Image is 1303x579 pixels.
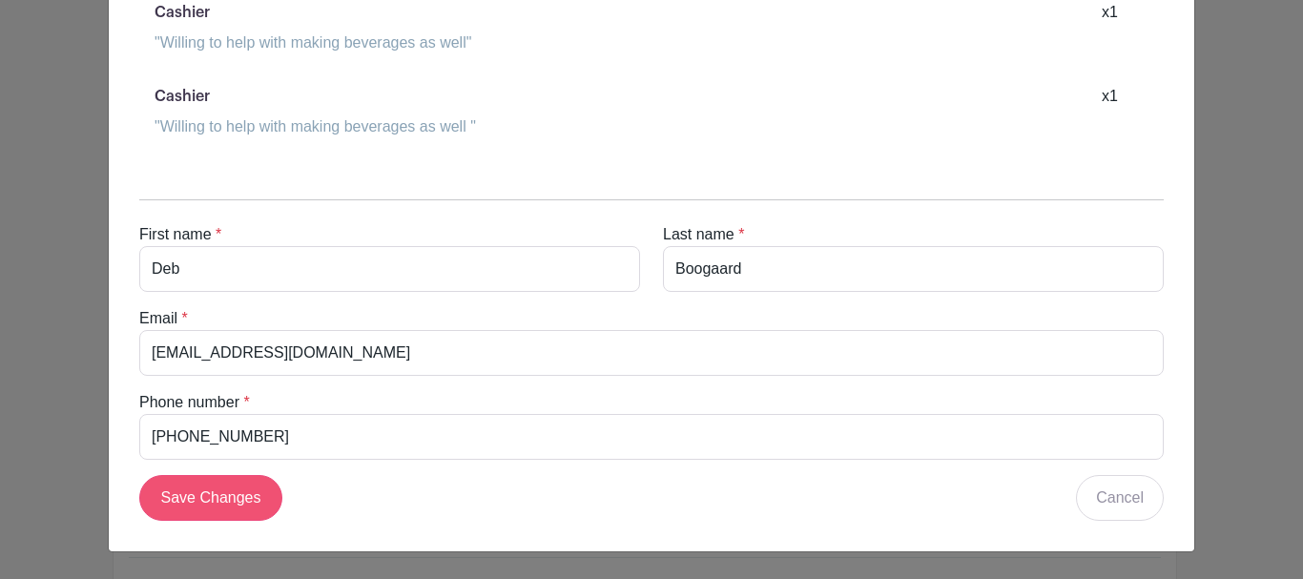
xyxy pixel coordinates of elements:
[1102,4,1109,20] span: x
[1102,88,1109,104] span: x
[155,115,476,138] div: "Willing to help with making beverages as well "
[139,475,282,521] input: Save Changes
[155,31,471,54] div: "Willing to help with making beverages as well"
[139,391,239,414] label: Phone number
[1102,1,1118,70] div: 1
[139,307,177,330] label: Email
[1076,475,1164,521] a: Cancel
[1102,85,1118,154] div: 1
[155,85,476,108] p: Cashier
[139,223,212,246] label: First name
[663,223,734,246] label: Last name
[155,1,471,24] p: Cashier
